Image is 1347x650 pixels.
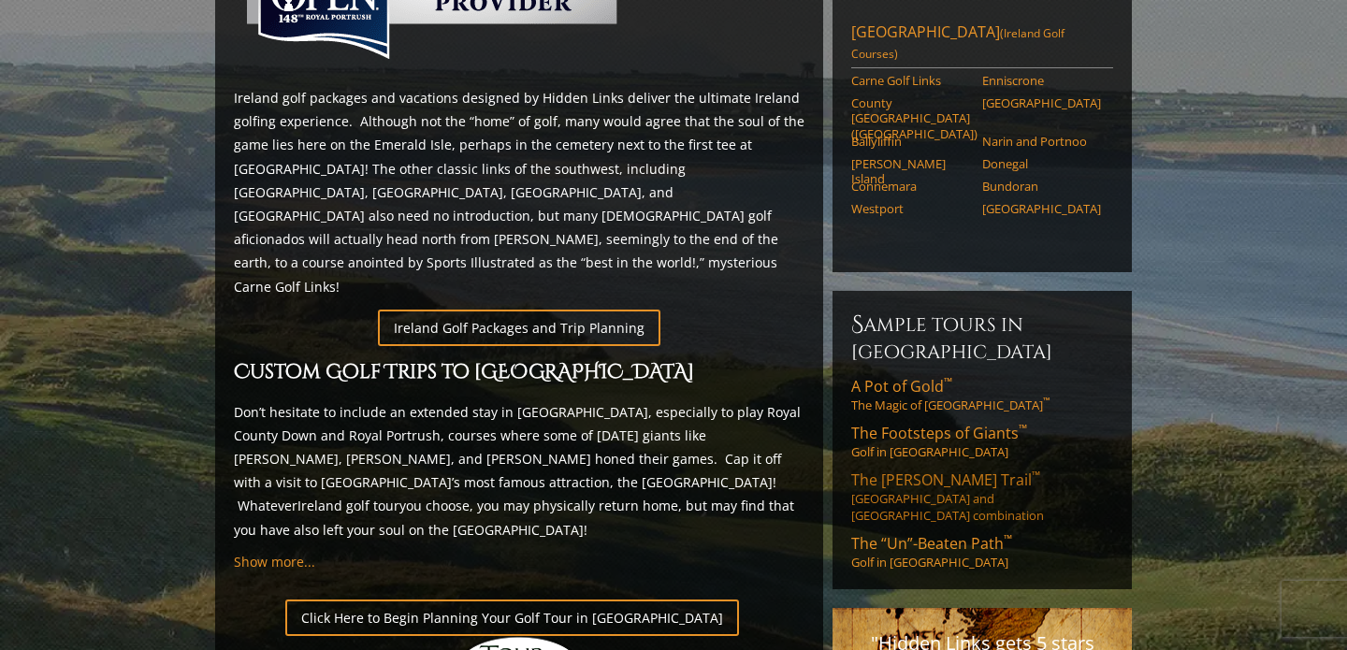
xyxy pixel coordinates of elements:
p: Don’t hesitate to include an extended stay in [GEOGRAPHIC_DATA], especially to play Royal County ... [234,400,804,542]
a: The Footsteps of Giants™Golf in [GEOGRAPHIC_DATA] [851,423,1113,460]
h6: Sample Tours in [GEOGRAPHIC_DATA] [851,310,1113,365]
a: Ireland Golf Packages and Trip Planning [378,310,660,346]
a: Connemara [851,179,970,194]
a: The “Un”-Beaten Path™Golf in [GEOGRAPHIC_DATA] [851,533,1113,571]
a: Enniscrone [982,73,1101,88]
a: [GEOGRAPHIC_DATA](Ireland Golf Courses) [851,22,1113,68]
a: [PERSON_NAME] Island [851,156,970,187]
span: (Ireland Golf Courses) [851,25,1065,62]
a: Narin and Portnoo [982,134,1101,149]
a: Carne Golf Links [851,73,970,88]
sup: ™ [1004,531,1012,547]
sup: ™ [944,374,952,390]
a: A Pot of Gold™The Magic of [GEOGRAPHIC_DATA]™ [851,376,1113,413]
p: Ireland golf packages and vacations designed by Hidden Links deliver the ultimate Ireland golfing... [234,86,804,298]
a: Westport [851,201,970,216]
a: Show more... [234,553,315,571]
a: The [PERSON_NAME] Trail™[GEOGRAPHIC_DATA] and [GEOGRAPHIC_DATA] combination [851,469,1113,524]
span: A Pot of Gold [851,376,952,397]
a: [GEOGRAPHIC_DATA] [982,95,1101,110]
a: Ballyliffin [851,134,970,149]
a: Bundoran [982,179,1101,194]
span: The Footsteps of Giants [851,423,1027,443]
sup: ™ [1032,468,1040,484]
h2: Custom Golf Trips to [GEOGRAPHIC_DATA] [234,357,804,389]
a: Click Here to Begin Planning Your Golf Tour in [GEOGRAPHIC_DATA] [285,599,739,636]
span: The “Un”-Beaten Path [851,533,1012,554]
a: Donegal [982,156,1101,171]
a: [GEOGRAPHIC_DATA] [982,201,1101,216]
span: The [PERSON_NAME] Trail [851,469,1040,490]
a: County [GEOGRAPHIC_DATA] ([GEOGRAPHIC_DATA]) [851,95,970,141]
sup: ™ [1019,421,1027,437]
sup: ™ [1043,396,1050,408]
a: Ireland golf tour [297,497,399,514]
